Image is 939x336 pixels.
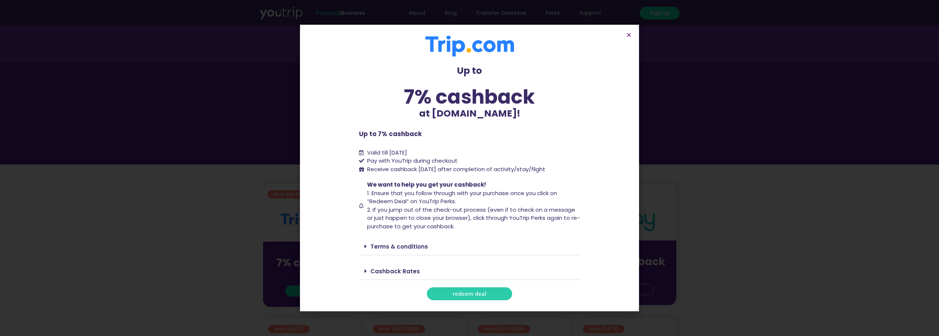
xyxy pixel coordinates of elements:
div: Cashback Rates [359,263,580,280]
span: 1. Ensure that you follow through with your purchase once you click on “Redeem Deal” on YouTrip P... [367,189,557,205]
span: We want to help you get your cashback! [367,181,486,188]
span: Receive cashback [DATE] after completion of activity/stay/flight [367,165,545,173]
a: Close [626,32,632,38]
b: Up to 7% cashback [359,129,422,138]
a: redeem deal [427,287,512,300]
span: redeem deal [453,291,486,297]
a: Terms & conditions [370,243,428,250]
p: at [DOMAIN_NAME]! [359,107,580,121]
span: Pay with YouTrip during checkout [365,157,458,165]
a: Cashback Rates [370,267,420,275]
div: 7% cashback [359,87,580,107]
p: Up to [359,64,580,78]
span: 2. If you jump out of the check-out process (even if to check on a message or just happen to clos... [367,206,580,230]
span: Valid till [DATE] [367,149,407,156]
div: Terms & conditions [359,238,580,255]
